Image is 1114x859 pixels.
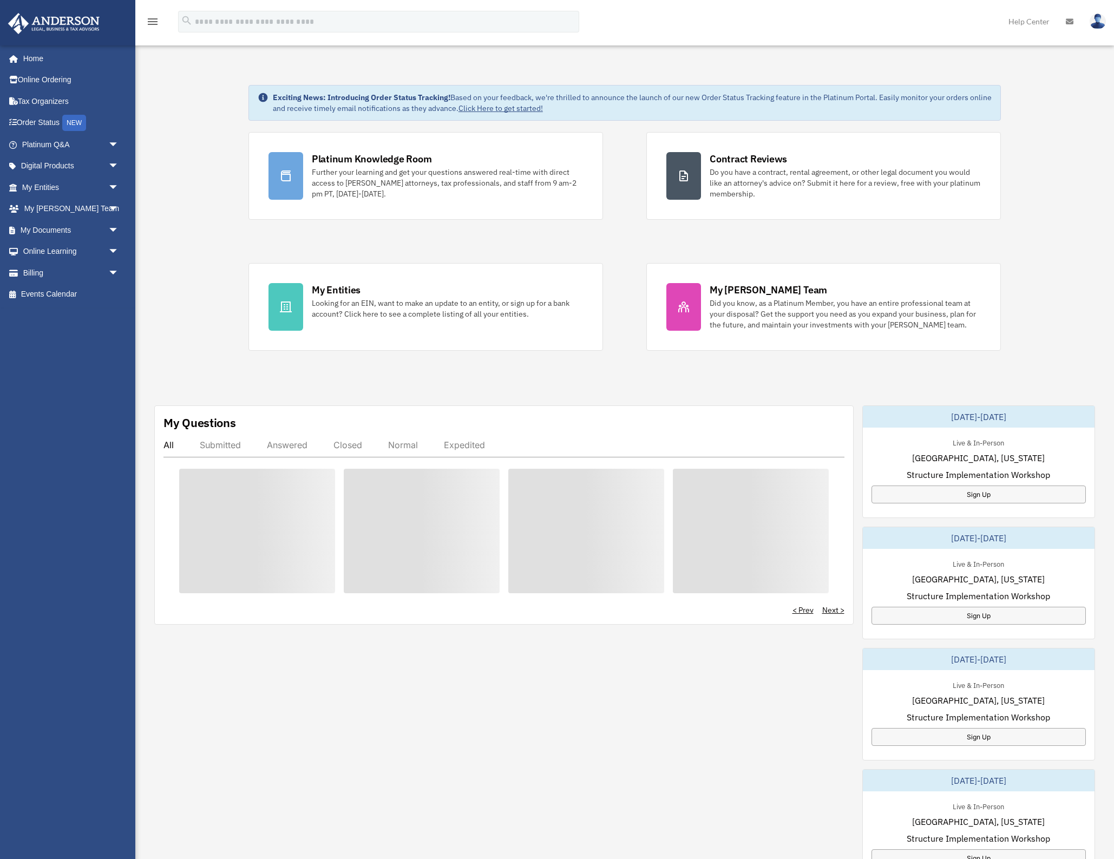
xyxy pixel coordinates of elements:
a: Online Learningarrow_drop_down [8,241,135,263]
div: Answered [267,440,307,450]
div: Looking for an EIN, want to make an update to an entity, or sign up for a bank account? Click her... [312,298,583,319]
div: My Entities [312,283,361,297]
a: Billingarrow_drop_down [8,262,135,284]
span: Structure Implementation Workshop [907,711,1050,724]
a: Platinum Knowledge Room Further your learning and get your questions answered real-time with dire... [248,132,603,220]
span: Structure Implementation Workshop [907,589,1050,602]
div: My [PERSON_NAME] Team [710,283,827,297]
a: Sign Up [871,728,1086,746]
div: Did you know, as a Platinum Member, you have an entire professional team at your disposal? Get th... [710,298,981,330]
div: All [163,440,174,450]
span: [GEOGRAPHIC_DATA], [US_STATE] [912,573,1045,586]
a: < Prev [792,605,814,615]
div: Live & In-Person [944,436,1013,448]
strong: Exciting News: Introducing Order Status Tracking! [273,93,450,102]
div: Live & In-Person [944,800,1013,811]
a: My Entities Looking for an EIN, want to make an update to an entity, or sign up for a bank accoun... [248,263,603,351]
div: [DATE]-[DATE] [863,770,1095,791]
div: Submitted [200,440,241,450]
div: [DATE]-[DATE] [863,406,1095,428]
span: arrow_drop_down [108,176,130,199]
a: My [PERSON_NAME] Teamarrow_drop_down [8,198,135,220]
span: [GEOGRAPHIC_DATA], [US_STATE] [912,815,1045,828]
a: My Documentsarrow_drop_down [8,219,135,241]
a: Events Calendar [8,284,135,305]
span: arrow_drop_down [108,219,130,241]
span: Structure Implementation Workshop [907,832,1050,845]
div: [DATE]-[DATE] [863,527,1095,549]
span: Structure Implementation Workshop [907,468,1050,481]
div: Based on your feedback, we're thrilled to announce the launch of our new Order Status Tracking fe... [273,92,992,114]
a: Tax Organizers [8,90,135,112]
a: Next > [822,605,844,615]
a: Contract Reviews Do you have a contract, rental agreement, or other legal document you would like... [646,132,1001,220]
div: NEW [62,115,86,131]
img: Anderson Advisors Platinum Portal [5,13,103,34]
a: Sign Up [871,607,1086,625]
a: Home [8,48,130,69]
a: Digital Productsarrow_drop_down [8,155,135,177]
a: My [PERSON_NAME] Team Did you know, as a Platinum Member, you have an entire professional team at... [646,263,1001,351]
span: arrow_drop_down [108,198,130,220]
a: Order StatusNEW [8,112,135,134]
div: Closed [333,440,362,450]
span: arrow_drop_down [108,241,130,263]
span: [GEOGRAPHIC_DATA], [US_STATE] [912,694,1045,707]
div: Normal [388,440,418,450]
a: Click Here to get started! [458,103,543,113]
a: menu [146,19,159,28]
a: Sign Up [871,486,1086,503]
span: arrow_drop_down [108,262,130,284]
div: Expedited [444,440,485,450]
div: [DATE]-[DATE] [863,648,1095,670]
div: Platinum Knowledge Room [312,152,432,166]
div: Do you have a contract, rental agreement, or other legal document you would like an attorney's ad... [710,167,981,199]
i: menu [146,15,159,28]
div: My Questions [163,415,236,431]
a: My Entitiesarrow_drop_down [8,176,135,198]
a: Platinum Q&Aarrow_drop_down [8,134,135,155]
div: Live & In-Person [944,558,1013,569]
div: Live & In-Person [944,679,1013,690]
div: Further your learning and get your questions answered real-time with direct access to [PERSON_NAM... [312,167,583,199]
div: Contract Reviews [710,152,787,166]
span: [GEOGRAPHIC_DATA], [US_STATE] [912,451,1045,464]
span: arrow_drop_down [108,155,130,178]
a: Online Ordering [8,69,135,91]
span: arrow_drop_down [108,134,130,156]
i: search [181,15,193,27]
img: User Pic [1090,14,1106,29]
